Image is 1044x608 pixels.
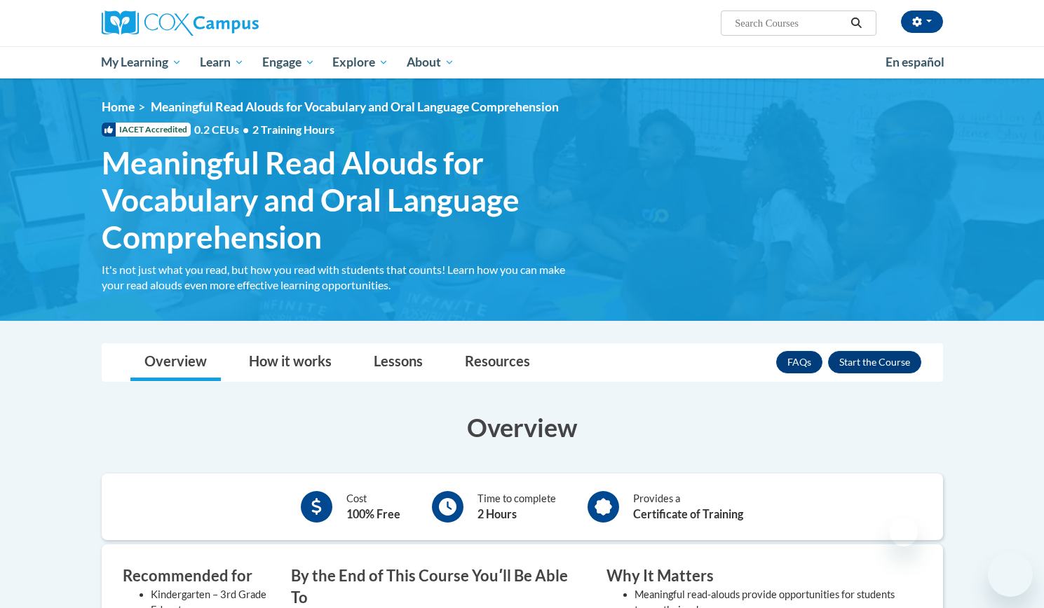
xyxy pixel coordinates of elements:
[101,54,182,71] span: My Learning
[776,351,822,373] a: FAQs
[886,55,944,69] span: En español
[102,410,943,445] h3: Overview
[102,11,368,36] a: Cox Campus
[890,518,918,546] iframe: Close message
[102,11,259,36] img: Cox Campus
[235,344,346,381] a: How it works
[253,46,324,78] a: Engage
[846,15,867,32] button: Search
[151,99,559,114] span: Meaningful Read Alouds for Vocabulary and Oral Language Comprehension
[988,552,1033,597] iframe: Button to launch messaging window
[323,46,398,78] a: Explore
[102,99,135,114] a: Home
[477,491,556,523] div: Time to complete
[130,344,221,381] a: Overview
[102,262,585,293] div: It's not just what you read, but how you read with students that counts! Learn how you can make y...
[102,123,191,137] span: IACET Accredited
[243,123,249,136] span: •
[346,491,400,523] div: Cost
[81,46,964,78] div: Main menu
[451,344,544,381] a: Resources
[633,491,743,523] div: Provides a
[901,11,943,33] button: Account Settings
[332,54,388,71] span: Explore
[346,507,400,520] b: 100% Free
[102,144,585,255] span: Meaningful Read Alouds for Vocabulary and Oral Language Comprehension
[828,351,921,373] button: Enroll
[262,54,315,71] span: Engage
[194,122,334,137] span: 0.2 CEUs
[93,46,191,78] a: My Learning
[407,54,454,71] span: About
[123,565,270,587] h3: Recommended for
[733,15,846,32] input: Search Courses
[360,344,437,381] a: Lessons
[633,507,743,520] b: Certificate of Training
[398,46,463,78] a: About
[252,123,334,136] span: 2 Training Hours
[606,565,901,587] h3: Why It Matters
[191,46,253,78] a: Learn
[876,48,954,77] a: En español
[200,54,244,71] span: Learn
[477,507,517,520] b: 2 Hours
